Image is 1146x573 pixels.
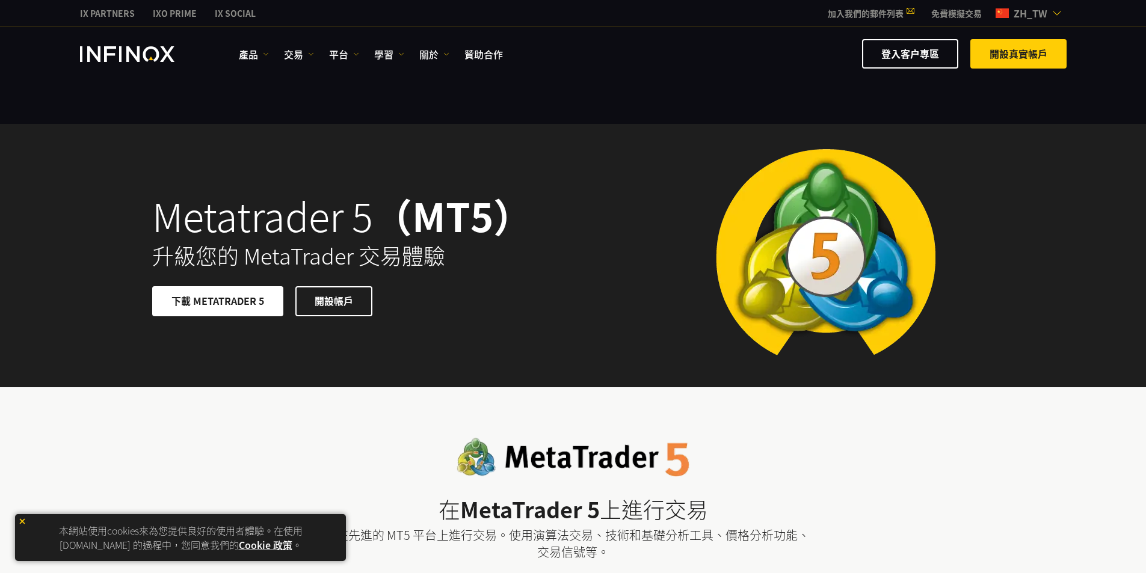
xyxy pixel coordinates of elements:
[819,7,922,19] a: 加入我們的郵件列表
[152,242,556,269] h2: 升級您的 MetaTrader 交易體驗
[1009,6,1052,20] span: zh_tw
[329,47,359,61] a: 平台
[333,527,814,560] p: 在先進的 MT5 平台上進行交易。使用演算法交易、技術和基礎分析工具、價格分析功能、交易信號等。
[333,496,814,522] h2: 在 上進行交易
[419,47,449,61] a: 關於
[374,47,404,61] a: 學習
[970,39,1067,69] a: 開設真實帳戶
[144,7,206,20] a: INFINOX
[862,39,958,69] a: 登入客户專區
[922,7,991,20] a: INFINOX MENU
[239,538,292,552] a: Cookie 政策
[373,187,532,244] strong: （MT5）
[284,47,314,61] a: 交易
[460,493,600,524] strong: MetaTrader 5
[457,438,689,477] img: Meta Trader 5 logo
[71,7,144,20] a: INFINOX
[239,47,269,61] a: 產品
[18,517,26,526] img: yellow close icon
[80,46,203,62] a: INFINOX Logo
[206,7,265,20] a: INFINOX
[464,47,503,61] a: 贊助合作
[152,195,556,236] h1: Metatrader 5
[152,286,283,316] a: 下載 METATRADER 5
[706,124,945,387] img: Meta Trader 5
[21,520,340,555] p: 本網站使用cookies來為您提供良好的使用者體驗。在使用 [DOMAIN_NAME] 的過程中，您同意我們的 。
[295,286,372,316] a: 開設帳戶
